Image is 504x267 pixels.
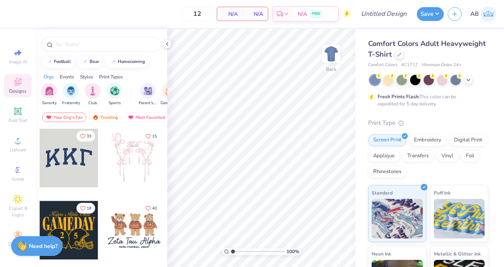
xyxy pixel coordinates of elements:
div: Rhinestones [368,166,407,178]
button: Like [76,203,95,214]
img: Game Day Image [165,86,174,95]
input: – – [182,7,213,21]
span: Game Day [160,100,179,106]
div: This color can be expedited for 5 day delivery. [378,93,475,107]
span: Comfort Colors [368,62,397,69]
span: Upload [10,147,26,153]
div: Your Org's Fav [42,113,86,122]
div: Transfers [402,150,434,162]
div: football [54,59,71,64]
div: Back [326,66,336,73]
img: most_fav.gif [46,114,52,120]
span: Decorate [8,241,27,247]
span: 33 [87,134,92,138]
div: bear [90,59,99,64]
img: Back [323,46,339,62]
span: Standard [372,189,393,197]
div: Most Favorited [124,113,169,122]
span: Fraternity [62,100,80,106]
button: homecoming [105,56,149,68]
span: 40 [152,206,157,210]
img: most_fav.gif [128,114,134,120]
button: football [42,56,74,68]
div: homecoming [118,59,145,64]
button: Like [76,131,95,141]
img: Standard [372,199,423,238]
button: filter button [85,83,101,106]
button: Save [417,7,444,21]
img: Aidan Bettinardi [481,6,496,22]
span: Comfort Colors Adult Heavyweight T-Shirt [368,39,486,59]
img: trend_line.gif [82,59,88,64]
div: Screen Print [368,134,407,146]
div: Trending [89,113,122,122]
img: trend_line.gif [46,59,52,64]
span: AB [470,10,479,19]
div: Events [60,73,74,80]
div: filter for Parent's Weekend [139,83,157,106]
div: Styles [80,73,93,80]
button: filter button [160,83,179,106]
span: Clipart & logos [4,205,32,218]
button: filter button [139,83,157,106]
div: Print Types [99,73,123,80]
span: Puff Ink [434,189,451,197]
div: Applique [368,150,400,162]
div: filter for Game Day [160,83,179,106]
span: Greek [12,176,24,182]
input: Untitled Design [355,6,413,22]
span: 15 [152,134,157,138]
button: Like [142,203,160,214]
a: AB [470,6,496,22]
div: filter for Fraternity [62,83,80,106]
input: Try "Alpha" [55,40,156,48]
span: Image AI [9,59,27,65]
img: trend_line.gif [110,59,116,64]
span: N/A [247,10,263,18]
span: Sports [109,100,121,106]
button: Like [142,131,160,141]
span: Add Text [8,117,27,124]
span: Designs [9,88,27,94]
span: Parent's Weekend [139,100,157,106]
strong: Need help? [29,242,57,250]
span: Club [88,100,97,106]
span: Minimum Order: 24 + [422,62,462,69]
span: 100 % [286,248,299,255]
span: FREE [312,11,320,17]
img: Puff Ink [434,199,485,238]
button: bear [77,56,103,68]
span: N/A [298,10,307,18]
span: Sorority [42,100,57,106]
button: filter button [41,83,57,106]
div: Print Type [368,118,488,128]
div: filter for Sports [107,83,122,106]
img: Fraternity Image [67,86,75,95]
div: filter for Sorority [41,83,57,106]
div: Foil [461,150,479,162]
button: filter button [62,83,80,106]
div: Embroidery [409,134,447,146]
span: N/A [222,10,238,18]
button: filter button [107,83,122,106]
span: Neon Ink [372,250,391,258]
span: Metallic & Glitter Ink [434,250,481,258]
img: trending.gif [92,114,99,120]
img: Sorority Image [45,86,54,95]
div: Vinyl [436,150,458,162]
img: Parent's Weekend Image [143,86,153,95]
div: Orgs [44,73,54,80]
img: Sports Image [110,86,119,95]
div: Digital Print [449,134,487,146]
span: 18 [87,206,92,210]
span: # C1717 [401,62,418,69]
strong: Fresh Prints Flash: [378,93,420,100]
img: Club Image [88,86,97,95]
div: filter for Club [85,83,101,106]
